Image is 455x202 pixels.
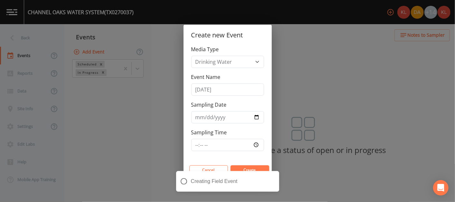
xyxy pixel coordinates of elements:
label: Media Type [191,45,219,53]
label: Sampling Date [191,101,227,109]
button: Create [231,165,269,175]
div: Open Intercom Messenger [433,180,449,196]
label: Event Name [191,73,221,81]
button: Cancel [189,165,228,175]
div: Creating Field Event [176,171,279,192]
label: Sampling Time [191,129,227,136]
h2: Create new Event [184,25,272,45]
